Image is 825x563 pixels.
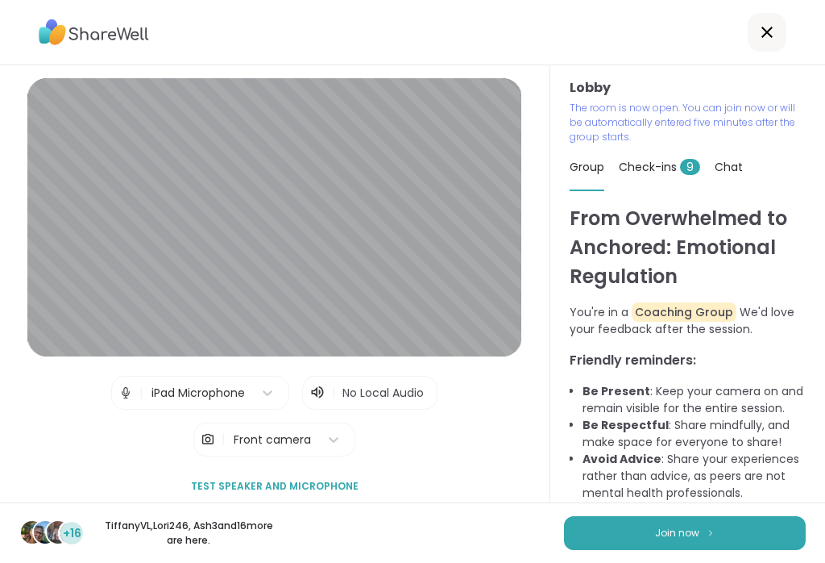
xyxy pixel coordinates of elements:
[570,101,802,144] p: The room is now open. You can join now or will be automatically entered five minutes after the gr...
[582,383,650,399] b: Be Present
[706,528,715,537] img: ShareWell Logomark
[570,159,604,175] span: Group
[222,423,226,456] span: |
[21,521,44,544] img: TiffanyVL
[118,377,133,409] img: Microphone
[234,432,311,448] div: Front camera
[582,451,806,502] li: : Share your experiences rather than advice, as peers are not mental health professionals.
[570,204,806,291] h1: From Overwhelmed to Anchored: Emotional Regulation
[570,351,806,370] h3: Friendly reminders:
[619,159,700,175] span: Check-ins
[39,14,149,51] img: ShareWell Logo
[680,159,700,175] span: 9
[564,516,806,550] button: Join now
[47,521,69,544] img: Ash3
[655,526,699,540] span: Join now
[184,469,365,503] button: Test speaker and microphone
[191,479,359,494] span: Test speaker and microphone
[582,417,669,433] b: Be Respectful
[98,519,279,548] p: TiffanyVL , Lori246 , Ash3 and 16 more are here.
[151,385,245,402] div: iPad Microphone
[715,159,743,175] span: Chat
[34,521,56,544] img: Lori246
[582,383,806,417] li: : Keep your camera on and remain visible for the entire session.
[570,304,806,338] p: You're in a We'd love your feedback after the session.
[201,423,215,456] img: Camera
[332,383,336,402] span: |
[632,302,736,322] span: Coaching Group
[582,451,661,467] b: Avoid Advice
[63,525,81,542] span: +16
[139,377,143,409] span: |
[582,417,806,451] li: : Share mindfully, and make space for everyone to share!
[570,78,806,98] h3: Lobby
[342,385,424,401] span: No Local Audio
